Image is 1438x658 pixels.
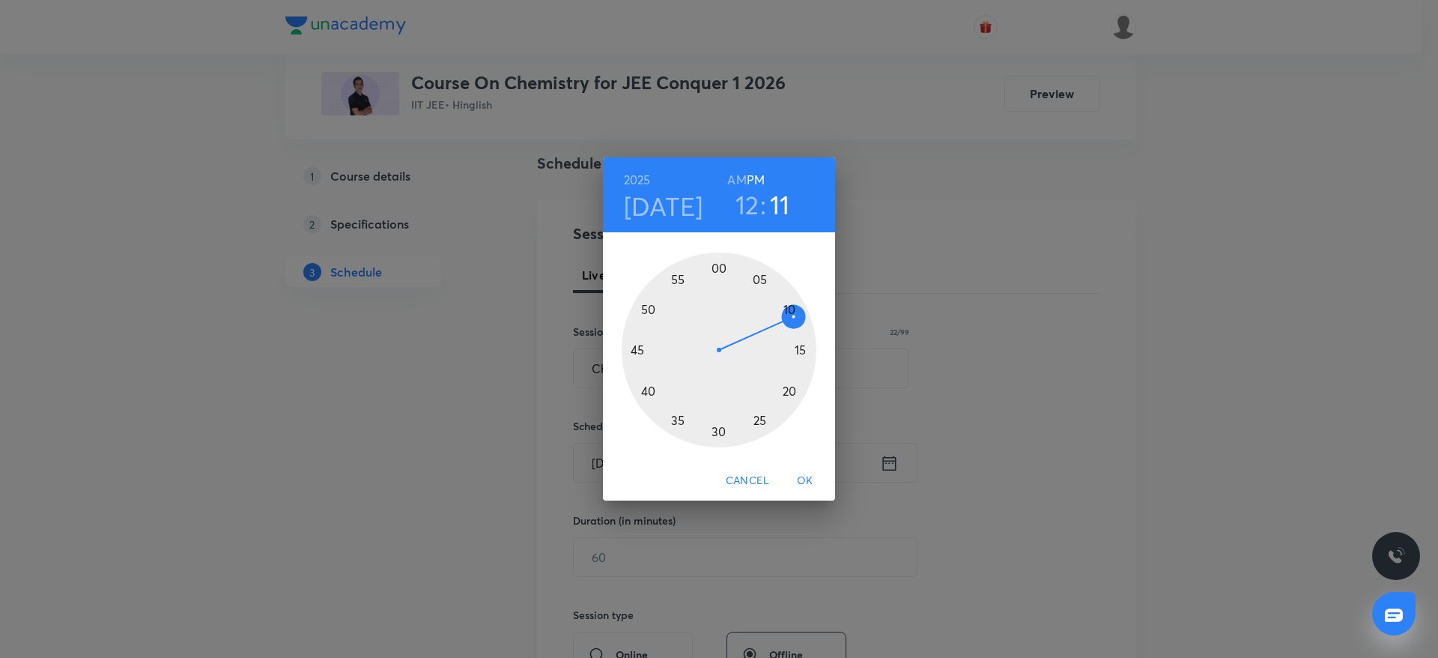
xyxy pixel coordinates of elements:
button: 11 [770,189,790,220]
span: Cancel [726,471,769,490]
button: OK [781,467,829,495]
button: 12 [735,189,759,220]
button: AM [727,169,746,190]
h3: : [760,189,766,220]
button: [DATE] [624,190,703,222]
button: Cancel [720,467,775,495]
button: PM [747,169,765,190]
button: 2025 [624,169,651,190]
span: OK [787,471,823,490]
